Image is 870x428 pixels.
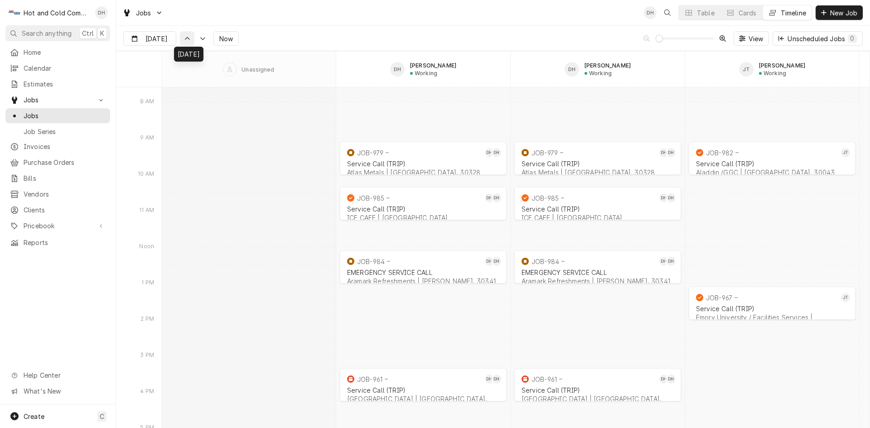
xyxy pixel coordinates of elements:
div: Jason Thomason's Avatar [739,62,754,77]
div: David Harris's Avatar [667,193,676,202]
div: David Harris's Avatar [667,257,676,266]
span: Bills [24,173,106,183]
div: Working [589,70,612,77]
div: JOB-985 [532,194,559,202]
a: Calendar [5,61,110,76]
div: Daryl Harris's Avatar [485,257,494,266]
span: Ctrl [82,29,94,38]
a: Reports [5,235,110,250]
a: Jobs [5,108,110,123]
div: DH [390,62,405,77]
a: Job Series [5,124,110,139]
div: DH [667,375,676,384]
div: JOB-961 [532,375,557,383]
div: 1 PM [137,279,159,289]
div: DH [492,193,501,202]
div: [PERSON_NAME] [410,62,456,69]
div: Noon [135,243,159,253]
a: Vendors [5,187,110,202]
button: Unscheduled Jobs0 [773,31,863,46]
span: Now [217,34,235,43]
a: Clients [5,202,110,217]
div: 8 AM [135,98,159,108]
span: Purchase Orders [24,158,106,167]
div: JOB-984 [357,258,385,265]
div: [PERSON_NAME] [585,62,631,69]
div: JOB-979 [532,149,558,157]
span: Search anything [22,29,72,38]
div: Jason Thomason's Avatar [841,148,850,157]
div: Working [764,70,786,77]
div: Daryl Harris's Avatar [485,148,494,157]
div: David Harris's Avatar [492,193,501,202]
div: SPACE for context menu [116,51,161,87]
span: Help Center [24,370,105,380]
div: 3 PM [135,351,159,361]
div: EMERGENCY SERVICE CALL [522,269,674,276]
div: DH [565,62,579,77]
div: DH [492,257,501,266]
a: Go to Pricebook [5,218,110,233]
div: DH [485,193,494,202]
span: K [100,29,104,38]
div: JT [841,293,850,302]
span: What's New [24,386,105,396]
div: Table [697,8,715,18]
a: Invoices [5,139,110,154]
span: Estimates [24,79,106,89]
a: Home [5,45,110,60]
div: Service Call (TRIP) [347,386,499,394]
div: [PERSON_NAME] [759,62,805,69]
div: DH [659,193,668,202]
a: Go to Jobs [119,5,167,20]
span: Calendar [24,63,106,73]
div: Service Call (TRIP) [347,205,499,213]
button: Open search [660,5,675,20]
div: EMERGENCY SERVICE CALL [347,269,499,276]
div: Daryl Harris's Avatar [95,6,108,19]
a: Go to Jobs [5,92,110,107]
div: SPACE for context menu [162,51,860,87]
div: 4 PM [135,388,159,398]
button: New Job [816,5,863,20]
span: Jobs [136,8,151,18]
div: DH [95,6,108,19]
span: Clients [24,205,106,215]
div: DH [667,148,676,157]
div: David Harris's Avatar [565,62,579,77]
a: Bills [5,171,110,186]
div: Daryl Harris's Avatar [390,62,405,77]
div: 10 AM [133,170,159,180]
a: Purchase Orders [5,155,110,170]
span: View [747,34,765,43]
div: David Harris's Avatar [667,148,676,157]
div: 11 AM [135,207,159,216]
div: JT [739,62,754,77]
div: JOB-967 [706,294,732,302]
div: JOB-985 [357,194,384,202]
div: David Harris's Avatar [492,375,501,384]
div: Daryl Harris's Avatar [659,375,668,384]
div: Daryl Harris's Avatar [659,257,668,266]
button: [DATE] [123,31,176,46]
div: Hot and Cold Commercial Kitchens, Inc.'s Avatar [8,6,21,19]
div: Unscheduled Jobs [788,34,857,43]
div: Daryl Harris's Avatar [659,193,668,202]
div: Cards [739,8,757,18]
div: Daryl Harris's Avatar [485,375,494,384]
div: H [8,6,21,19]
a: Go to Help Center [5,368,110,383]
div: Daryl Harris's Avatar [485,193,494,202]
span: Job Series [24,127,106,136]
div: Jason Thomason's Avatar [841,293,850,302]
div: DH [485,148,494,157]
button: Search anythingCtrlK [5,25,110,41]
div: Service Call (TRIP) [696,305,848,313]
div: David Harris's Avatar [492,257,501,266]
div: DH [485,375,494,384]
span: Jobs [24,111,106,120]
div: JOB-979 [357,149,383,157]
div: Service Call (TRIP) [522,205,674,213]
span: New Job [828,8,859,18]
div: Daryl Harris's Avatar [659,148,668,157]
